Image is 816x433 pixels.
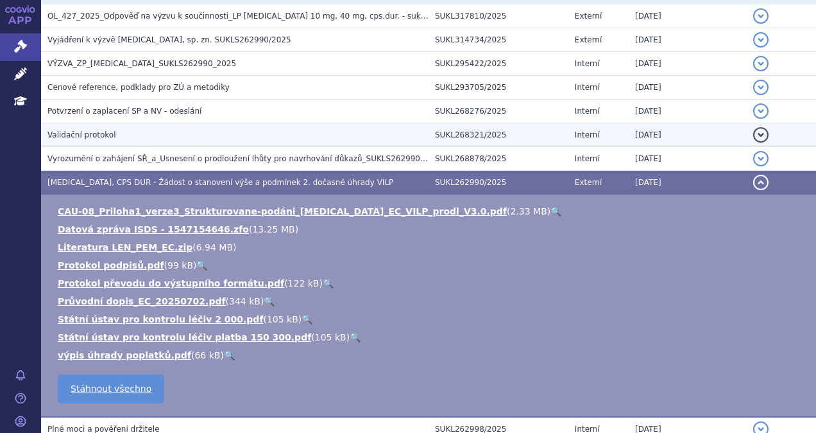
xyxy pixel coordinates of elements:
[629,123,747,147] td: [DATE]
[47,107,201,116] span: Potvrzení o zaplacení SP a NV - odeslání
[229,296,260,306] span: 344 kB
[58,206,507,216] a: CAU-08_Priloha1_verze3_Strukturovane-podáni_[MEDICAL_DATA]_EC_VILP_prodl_V3.0.pdf
[47,35,291,44] span: Vyjádření k výzvě LENVIMA, sp. zn. SUKLS262990/2025
[47,59,236,68] span: VÝZVA_ZP_LENVIMA_SUKLS262990_2025
[315,332,346,342] span: 105 kB
[575,107,600,116] span: Interní
[629,28,747,52] td: [DATE]
[58,350,191,360] a: výpis úhrady poplatků.pdf
[58,259,803,272] li: ( )
[575,59,600,68] span: Interní
[58,205,803,218] li: ( )
[196,242,233,252] span: 6.94 MB
[429,4,568,28] td: SUKL317810/2025
[753,151,769,166] button: detail
[267,314,298,324] span: 105 kB
[58,295,803,308] li: ( )
[288,278,319,288] span: 122 kB
[510,206,547,216] span: 2.33 MB
[302,314,312,324] a: 🔍
[58,313,803,326] li: ( )
[575,154,600,163] span: Interní
[58,241,803,254] li: ( )
[753,80,769,95] button: detail
[58,223,803,236] li: ( )
[196,260,207,270] a: 🔍
[429,123,568,147] td: SUKL268321/2025
[58,224,249,234] a: Datová zpráva ISDS - 1547154646.zfo
[629,171,747,195] td: [DATE]
[350,332,361,342] a: 🔍
[47,12,479,21] span: OL_427_2025_Odpověď na výzvu k součinnosti_LP LENVIMA 10 mg, 40 mg, cps.dur. - sukls262990/2025
[629,76,747,100] td: [DATE]
[58,332,311,342] a: Státní ústav pro kontrolu léčiv platba 150 300.pdf
[575,178,602,187] span: Externí
[753,56,769,71] button: detail
[575,130,600,139] span: Interní
[58,296,226,306] a: Průvodní dopis_EC_20250702.pdf
[575,35,602,44] span: Externí
[429,76,568,100] td: SUKL293705/2025
[58,331,803,344] li: ( )
[429,171,568,195] td: SUKL262990/2025
[47,178,393,187] span: LENVIMA, CPS DUR - Žádost o stanovení výše a podmínek 2. dočasné úhrady VILP
[753,8,769,24] button: detail
[429,52,568,76] td: SUKL295422/2025
[323,278,334,288] a: 🔍
[629,100,747,123] td: [DATE]
[58,375,164,403] a: Stáhnout všechno
[167,260,193,270] span: 99 kB
[194,350,220,360] span: 66 kB
[575,83,600,92] span: Interní
[629,4,747,28] td: [DATE]
[58,277,803,290] li: ( )
[550,206,561,216] a: 🔍
[47,130,116,139] span: Validační protokol
[58,349,803,362] li: ( )
[629,52,747,76] td: [DATE]
[753,32,769,48] button: detail
[58,242,192,252] a: Literatura LEN_PEM_EC.zip
[224,350,235,360] a: 🔍
[264,296,275,306] a: 🔍
[575,12,602,21] span: Externí
[753,127,769,143] button: detail
[58,260,164,270] a: Protokol podpisů.pdf
[429,28,568,52] td: SUKL314734/2025
[429,100,568,123] td: SUKL268276/2025
[629,147,747,171] td: [DATE]
[58,314,263,324] a: Státní ústav pro kontrolu léčiv 2 000.pdf
[753,175,769,190] button: detail
[58,278,284,288] a: Protokol převodu do výstupního formátu.pdf
[47,83,230,92] span: Cenové reference, podklady pro ZÚ a metodiky
[429,147,568,171] td: SUKL268878/2025
[252,224,294,234] span: 13.25 MB
[47,154,443,163] span: Vyrozumění o zahájení SŘ_a_Usnesení o prodloužení lhůty pro navrhování důkazů_SUKLS262990/2025
[753,103,769,119] button: detail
